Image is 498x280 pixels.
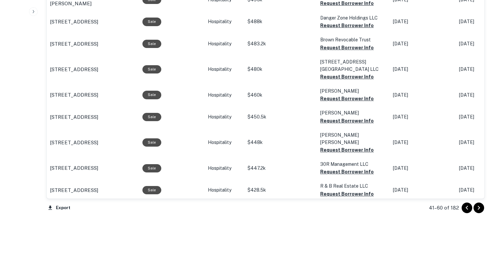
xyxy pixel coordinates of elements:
p: [DATE] [393,40,452,47]
p: Hospitality [208,187,241,194]
p: [STREET_ADDRESS] [50,186,98,194]
p: $480k [248,66,314,73]
div: Sale [142,164,161,172]
div: Sale [142,40,161,48]
p: $448k [248,139,314,146]
button: Go to next page [474,203,484,213]
p: Hospitality [208,40,241,47]
p: Hospitality [208,92,241,99]
p: [STREET_ADDRESS] [50,139,98,147]
p: [DATE] [393,92,452,99]
button: Request Borrower Info [320,168,374,176]
button: Export [46,203,72,213]
div: Sale [142,18,161,26]
p: [STREET_ADDRESS] [50,113,98,121]
button: Go to previous page [462,203,472,213]
p: [PERSON_NAME] [320,87,386,95]
div: Sale [142,138,161,147]
a: [STREET_ADDRESS] [50,164,136,172]
a: [STREET_ADDRESS] [50,139,136,147]
p: $447.2k [248,165,314,172]
p: R & B Real Estate LLC [320,182,386,190]
button: Request Borrower Info [320,44,374,52]
div: Sale [142,186,161,194]
a: [STREET_ADDRESS] [50,186,136,194]
p: [PERSON_NAME] [PERSON_NAME] [320,131,386,146]
p: $460k [248,92,314,99]
div: Sale [142,91,161,99]
p: Danger Zone Holdings LLC [320,14,386,22]
p: [DATE] [393,114,452,120]
p: [STREET_ADDRESS] [50,40,98,48]
p: [STREET_ADDRESS] [50,91,98,99]
p: [DATE] [393,187,452,194]
button: Request Borrower Info [320,117,374,125]
p: Hospitality [208,139,241,146]
p: Hospitality [208,66,241,73]
p: [DATE] [393,66,452,73]
p: Hospitality [208,114,241,120]
div: Sale [142,65,161,73]
p: [DATE] [393,165,452,172]
button: Request Borrower Info [320,146,374,154]
button: Request Borrower Info [320,95,374,103]
p: [DATE] [393,18,452,25]
p: [DATE] [393,139,452,146]
iframe: Chat Widget [465,227,498,259]
p: Brown Revocable Trust [320,36,386,43]
a: [STREET_ADDRESS] [50,18,136,26]
a: [STREET_ADDRESS] [50,91,136,99]
a: [STREET_ADDRESS] [50,113,136,121]
p: [STREET_ADDRESS] [50,164,98,172]
a: [STREET_ADDRESS] [50,40,136,48]
button: Request Borrower Info [320,190,374,198]
a: [STREET_ADDRESS] [50,66,136,73]
p: $450.5k [248,114,314,120]
button: Request Borrower Info [320,22,374,29]
p: $488k [248,18,314,25]
div: Sale [142,113,161,121]
button: Request Borrower Info [320,73,374,81]
p: Hospitality [208,18,241,25]
p: [PERSON_NAME] [320,109,386,117]
p: $428.5k [248,187,314,194]
p: [STREET_ADDRESS] [50,18,98,26]
p: Hospitality [208,165,241,172]
p: 30R Management LLC [320,161,386,168]
p: [STREET_ADDRESS][GEOGRAPHIC_DATA] LLC [320,58,386,73]
p: 41–60 of 182 [429,204,459,212]
p: [STREET_ADDRESS] [50,66,98,73]
p: $483.2k [248,40,314,47]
